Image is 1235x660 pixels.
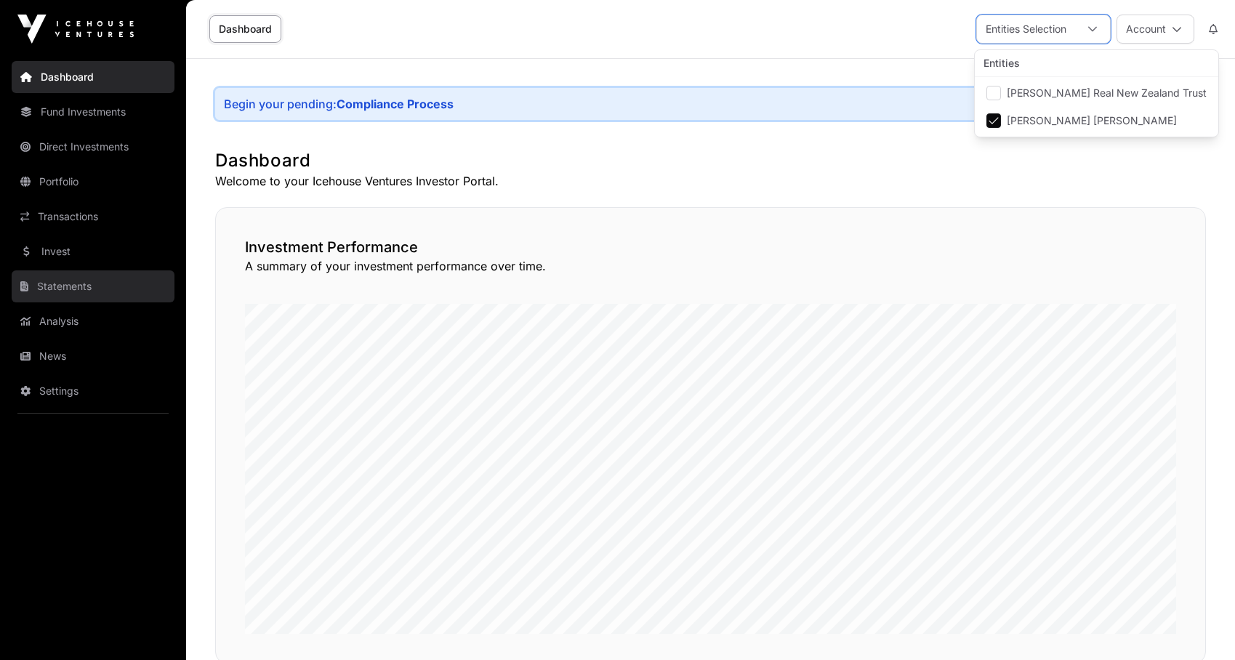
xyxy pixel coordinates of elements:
[245,237,1176,257] h2: Investment Performance
[12,96,174,128] a: Fund Investments
[1162,590,1235,660] iframe: Chat Widget
[337,97,454,111] a: Compliance Process
[12,340,174,372] a: News
[12,166,174,198] a: Portfolio
[12,201,174,233] a: Transactions
[12,270,174,302] a: Statements
[977,15,1075,43] div: Entities Selection
[245,257,1176,275] p: A summary of your investment performance over time.
[975,50,1218,77] div: Entities
[12,131,174,163] a: Direct Investments
[975,77,1218,137] ul: Option List
[12,305,174,337] a: Analysis
[215,172,1206,190] p: Welcome to your Icehouse Ventures Investor Portal.
[1007,88,1207,98] span: [PERSON_NAME] Real New Zealand Trust
[12,236,174,267] a: Invest
[1117,15,1194,44] button: Account
[1007,116,1177,126] span: [PERSON_NAME] [PERSON_NAME]
[17,15,134,44] img: Icehouse Ventures Logo
[215,149,1206,172] h1: Dashboard
[224,97,454,111] div: Begin your pending:
[209,15,281,43] a: Dashboard
[978,108,1215,134] li: Elizabeth Griot Hagans
[978,80,1215,106] li: Alma Real New Zealand Trust
[12,61,174,93] a: Dashboard
[12,375,174,407] a: Settings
